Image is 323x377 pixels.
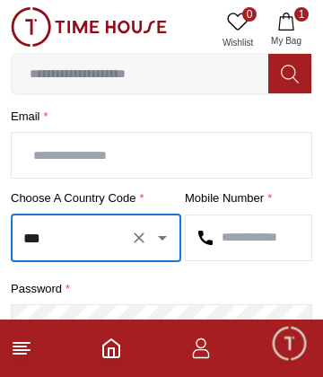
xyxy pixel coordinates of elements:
label: password [11,280,312,298]
a: Home [100,338,122,359]
button: 1My Bag [260,7,312,53]
span: My Bag [264,34,309,48]
span: 1 [294,7,309,22]
span: 0 [242,7,257,22]
label: Choose a country code [11,189,181,207]
label: Email [11,108,312,126]
label: Mobile Number [185,189,312,207]
a: 0Wishlist [215,7,260,53]
button: Clear [127,225,152,250]
span: Wishlist [215,36,260,49]
div: Chat Widget [270,324,310,364]
img: ... [11,7,167,47]
button: Open [150,225,175,250]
